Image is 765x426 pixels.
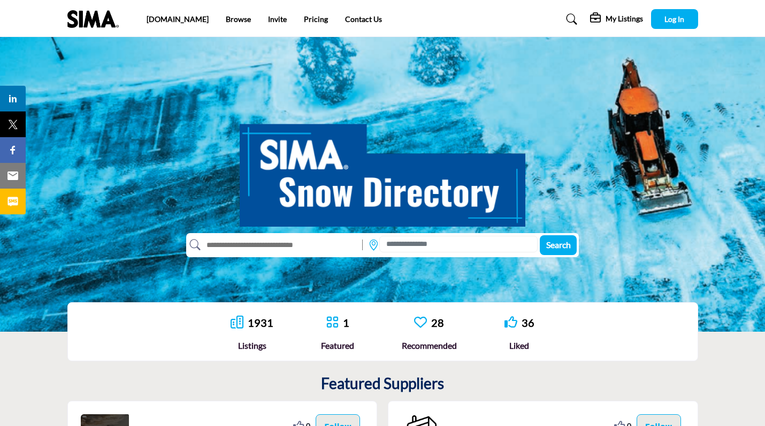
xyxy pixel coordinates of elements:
[402,339,457,352] div: Recommended
[504,316,517,328] i: Go to Liked
[590,13,643,26] div: My Listings
[345,14,382,24] a: Contact Us
[540,235,577,255] button: Search
[321,375,444,393] h2: Featured Suppliers
[226,14,251,24] a: Browse
[268,14,287,24] a: Invite
[67,10,124,28] img: Site Logo
[556,11,584,28] a: Search
[359,237,365,253] img: Rectangle%203585.svg
[522,316,534,329] a: 36
[664,14,684,24] span: Log In
[231,339,273,352] div: Listings
[343,316,349,329] a: 1
[326,316,339,330] a: Go to Featured
[414,316,427,330] a: Go to Recommended
[240,112,525,227] img: SIMA Snow Directory
[321,339,354,352] div: Featured
[147,14,209,24] a: [DOMAIN_NAME]
[304,14,328,24] a: Pricing
[651,9,698,29] button: Log In
[248,316,273,329] a: 1931
[431,316,444,329] a: 28
[504,339,534,352] div: Liked
[546,240,571,250] span: Search
[606,14,643,24] h5: My Listings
